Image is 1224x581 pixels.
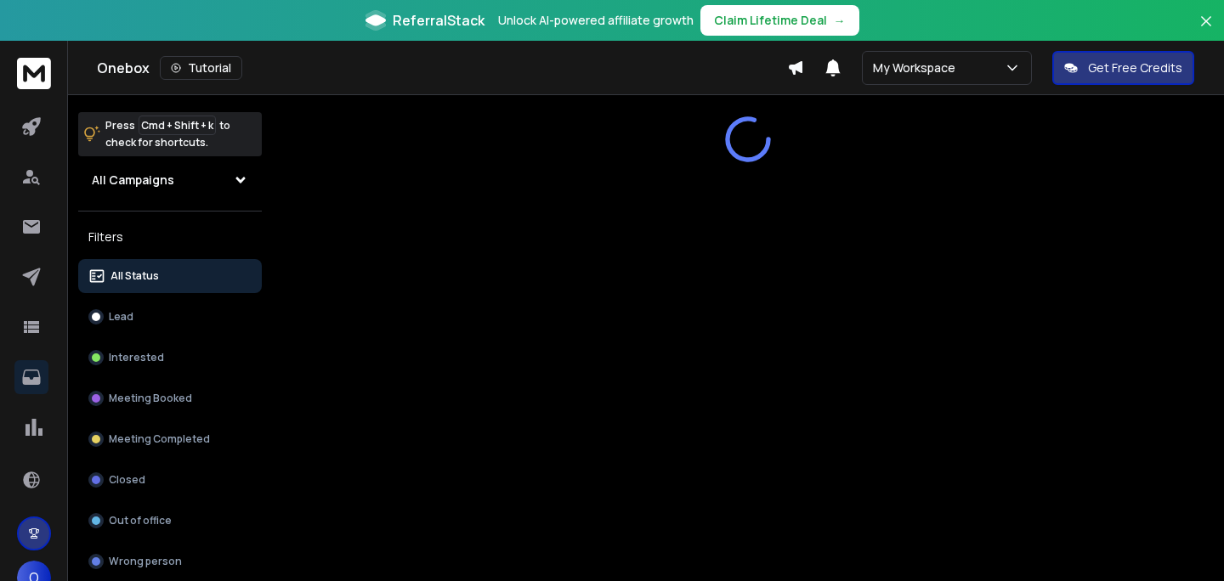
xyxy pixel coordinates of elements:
p: Unlock AI-powered affiliate growth [498,12,694,29]
div: Onebox [97,56,787,80]
button: All Status [78,259,262,293]
p: Press to check for shortcuts. [105,117,230,151]
p: Wrong person [109,555,182,568]
span: Cmd + Shift + k [139,116,216,135]
button: Wrong person [78,544,262,578]
p: Closed [109,473,145,487]
span: → [834,12,846,29]
button: Tutorial [160,56,242,80]
p: Lead [109,310,133,324]
button: Get Free Credits [1052,51,1194,85]
p: Meeting Completed [109,432,210,446]
button: Interested [78,341,262,375]
button: Claim Lifetime Deal→ [700,5,859,36]
button: Out of office [78,504,262,538]
span: ReferralStack [393,10,484,31]
button: Close banner [1195,10,1217,51]
button: Meeting Booked [78,381,262,415]
p: All Status [110,269,159,283]
button: Meeting Completed [78,422,262,456]
button: Lead [78,300,262,334]
h1: All Campaigns [92,172,174,189]
p: Interested [109,351,164,364]
p: Out of office [109,514,172,527]
h3: Filters [78,225,262,249]
button: Closed [78,463,262,497]
p: My Workspace [873,59,962,76]
p: Get Free Credits [1088,59,1182,76]
button: All Campaigns [78,163,262,197]
p: Meeting Booked [109,392,192,405]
